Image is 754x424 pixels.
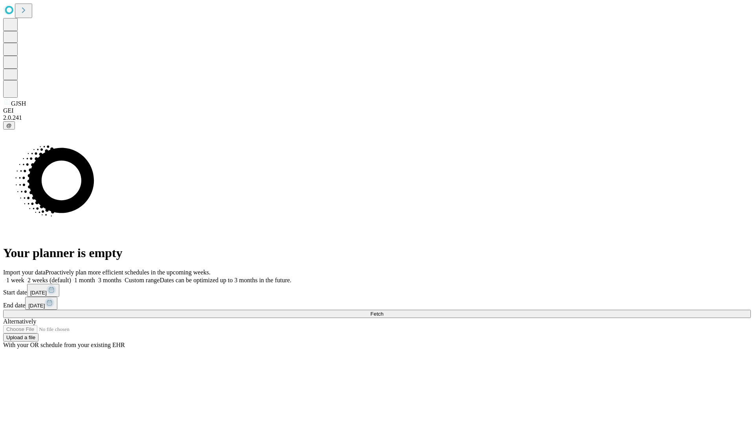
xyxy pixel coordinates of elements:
div: GEI [3,107,751,114]
span: With your OR schedule from your existing EHR [3,342,125,348]
span: Dates can be optimized up to 3 months in the future. [160,277,291,283]
span: 1 month [74,277,95,283]
span: Custom range [124,277,159,283]
button: Fetch [3,310,751,318]
div: Start date [3,284,751,297]
span: Fetch [370,311,383,317]
span: 3 months [98,277,121,283]
button: Upload a file [3,333,38,342]
button: [DATE] [27,284,59,297]
div: 2.0.241 [3,114,751,121]
button: @ [3,121,15,130]
h1: Your planner is empty [3,246,751,260]
span: @ [6,122,12,128]
span: [DATE] [28,303,45,309]
button: [DATE] [25,297,57,310]
div: End date [3,297,751,310]
span: 2 weeks (default) [27,277,71,283]
span: Proactively plan more efficient schedules in the upcoming weeks. [46,269,210,276]
span: GJSH [11,100,26,107]
span: 1 week [6,277,24,283]
span: [DATE] [30,290,47,296]
span: Alternatively [3,318,36,325]
span: Import your data [3,269,46,276]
